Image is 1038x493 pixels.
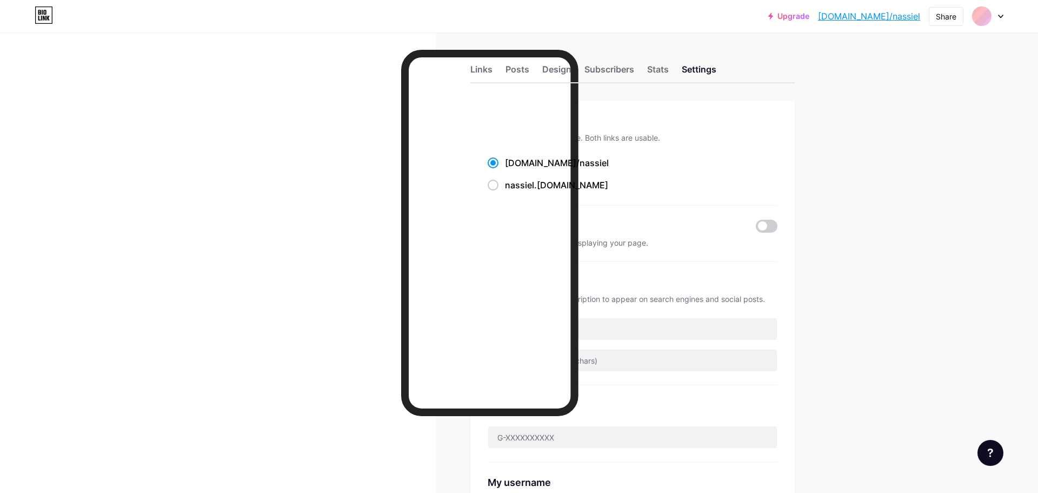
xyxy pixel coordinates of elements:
div: Show a warning before displaying your page. [488,238,777,248]
div: My username [488,475,777,490]
span: nassiel [505,180,534,190]
input: Description (max 160 chars) [488,350,777,371]
div: Stats [647,63,669,82]
span: nassiel [580,157,609,168]
a: Upgrade [768,12,809,21]
div: [DOMAIN_NAME]/ [505,156,609,169]
div: Choose the title and description to appear on search engines and social posts. [488,294,777,305]
input: Title [488,318,777,340]
a: [DOMAIN_NAME]/nassiel [818,10,920,23]
div: Subscribers [584,63,634,82]
div: This is an aesthetic choice. Both links are usable. [488,133,777,143]
div: SEO [488,275,777,290]
div: Share [936,11,956,22]
div: Settings [682,63,716,82]
div: Links [470,63,493,82]
input: G-XXXXXXXXXX [488,426,777,448]
div: .[DOMAIN_NAME] [505,179,608,192]
div: NSFW warning [488,219,740,233]
div: Design [542,63,571,82]
div: Google Analytics [488,398,777,413]
div: Posts [505,63,529,82]
div: Preferred link [488,114,777,128]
